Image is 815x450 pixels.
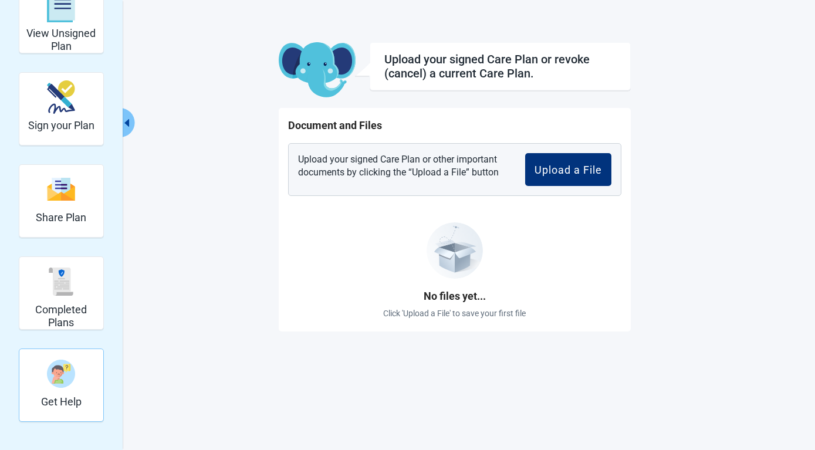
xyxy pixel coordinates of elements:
[383,307,526,320] p: Click 'Upload a File' to save your first file
[23,303,98,329] h2: Completed Plans
[383,288,526,304] h1: No files yet...
[47,177,75,202] img: svg%3e
[288,117,621,134] h1: Document and Files
[40,395,81,408] h2: Get Help
[47,360,75,388] img: person-question-x68TBcxA.svg
[23,27,98,52] h2: View Unsigned Plan
[18,164,103,238] div: Share Plan
[36,211,86,224] h2: Share Plan
[179,42,731,331] main: Main content
[28,119,94,132] h2: Sign your Plan
[525,153,611,186] button: Upload a File
[384,52,616,80] div: Upload your signed Care Plan or revoke (cancel) a current Care Plan.
[47,268,75,296] img: svg%3e
[18,256,103,330] div: Completed Plans
[298,153,507,186] p: Upload your signed Care Plan or other important documents by clicking the “Upload a File” button
[120,108,135,137] button: Collapse menu
[18,349,103,422] div: Get Help
[535,164,602,175] div: Upload a File
[279,42,356,99] img: Koda Elephant
[121,117,133,128] span: caret-left
[47,80,75,114] img: make_plan_official-CpYJDfBD.svg
[18,72,103,146] div: Sign your Plan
